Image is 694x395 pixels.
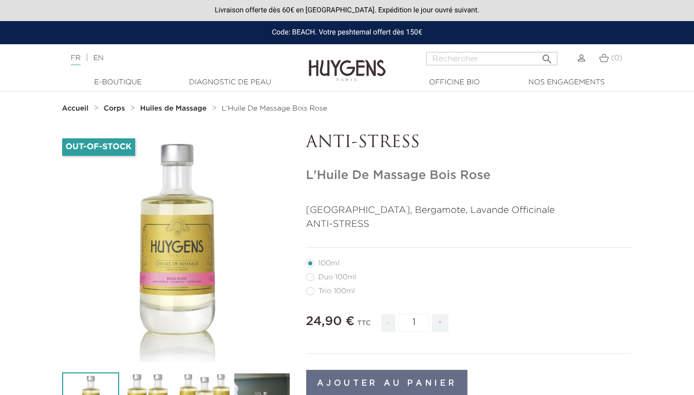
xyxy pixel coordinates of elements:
input: Rechercher [426,52,557,65]
span: (0) [611,55,622,62]
p: ANTI-STRESS [306,133,632,153]
a: Corps [104,104,127,113]
p: [GEOGRAPHIC_DATA], Bergamote, Lavande Officinale [306,204,632,218]
label: Trio 100ml [306,287,367,295]
i:  [541,50,553,62]
a: E-Boutique [67,77,170,88]
input: Quantité [399,314,429,332]
li: Out-of-Stock [62,138,136,156]
span: + [432,314,448,332]
a: FR [71,55,81,65]
strong: Accueil [62,105,89,112]
a: Officine Bio [403,77,506,88]
label: Duo 100ml [306,273,369,281]
div: TTC [358,312,371,340]
div: | [66,52,282,64]
h1: L'Huile De Massage Bois Rose [306,168,632,183]
label: 100ml [306,259,352,267]
p: ANTI-STRESS [306,218,632,231]
a: EN [93,55,103,62]
a: Huiles de Massage [140,104,209,113]
a: Diagnostic de peau [179,77,282,88]
span: - [381,314,396,332]
strong: Corps [104,105,125,112]
a: Nos engagements [515,77,618,88]
strong: Huiles de Massage [140,105,207,112]
span: 24,90 € [306,315,355,328]
img: Huygens [309,43,386,83]
span: L'Huile De Massage Bois Rose [222,105,327,112]
a: Accueil [62,104,91,113]
a: L'Huile De Massage Bois Rose [222,104,327,113]
button:  [538,49,556,63]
